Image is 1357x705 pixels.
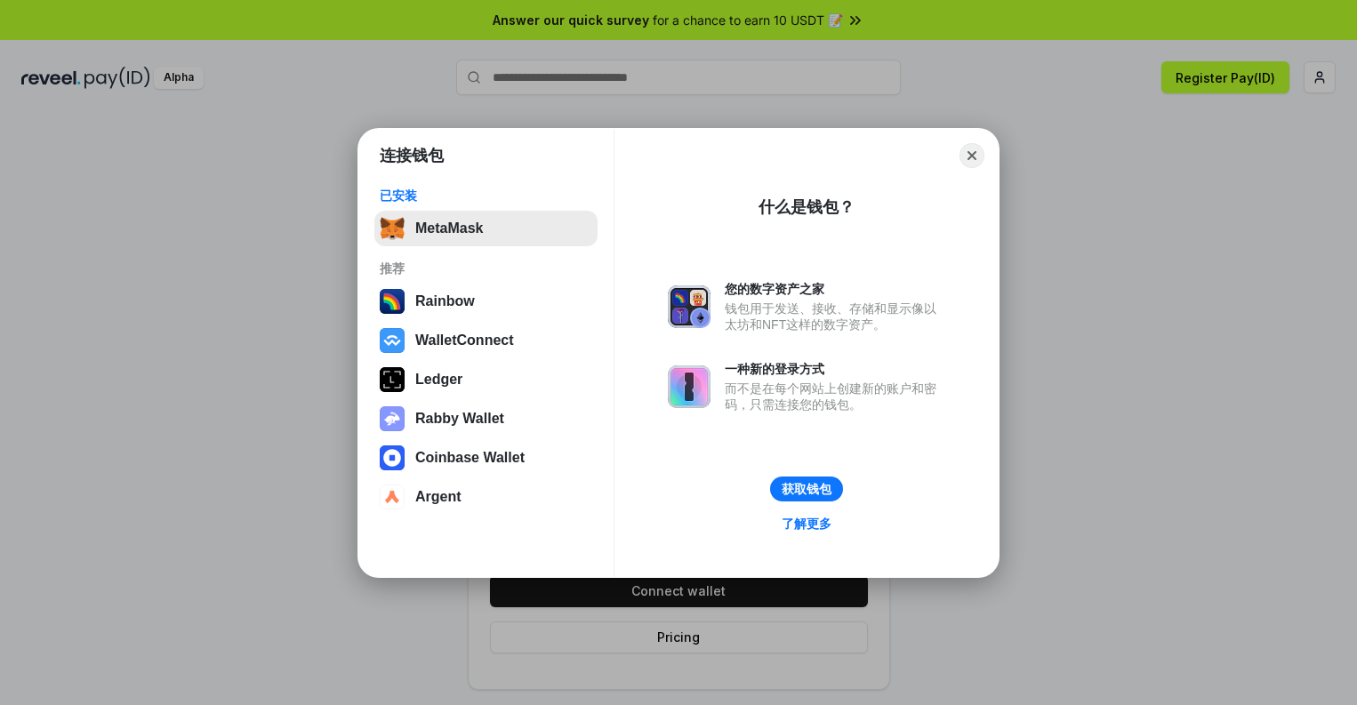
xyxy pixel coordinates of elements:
img: svg+xml,%3Csvg%20width%3D%22120%22%20height%3D%22120%22%20viewBox%3D%220%200%20120%20120%22%20fil... [380,289,405,314]
div: Rabby Wallet [415,411,504,427]
button: Rabby Wallet [374,401,598,437]
div: 钱包用于发送、接收、存储和显示像以太坊和NFT这样的数字资产。 [725,300,945,332]
button: 获取钱包 [770,477,843,501]
div: Rainbow [415,293,475,309]
button: MetaMask [374,211,598,246]
div: 而不是在每个网站上创建新的账户和密码，只需连接您的钱包。 [725,381,945,413]
button: Coinbase Wallet [374,440,598,476]
button: Argent [374,479,598,515]
img: svg+xml,%3Csvg%20xmlns%3D%22http%3A%2F%2Fwww.w3.org%2F2000%2Fsvg%22%20width%3D%2228%22%20height%3... [380,367,405,392]
img: svg+xml,%3Csvg%20xmlns%3D%22http%3A%2F%2Fwww.w3.org%2F2000%2Fsvg%22%20fill%3D%22none%22%20viewBox... [668,285,711,328]
button: Rainbow [374,284,598,319]
img: svg+xml,%3Csvg%20xmlns%3D%22http%3A%2F%2Fwww.w3.org%2F2000%2Fsvg%22%20fill%3D%22none%22%20viewBox... [380,406,405,431]
div: 已安装 [380,188,592,204]
div: Ledger [415,372,462,388]
div: WalletConnect [415,332,514,348]
div: 推荐 [380,260,592,276]
img: svg+xml,%3Csvg%20width%3D%2228%22%20height%3D%2228%22%20viewBox%3D%220%200%2028%2028%22%20fill%3D... [380,445,405,470]
div: 获取钱包 [782,481,831,497]
div: 什么是钱包？ [759,196,855,218]
img: svg+xml,%3Csvg%20xmlns%3D%22http%3A%2F%2Fwww.w3.org%2F2000%2Fsvg%22%20fill%3D%22none%22%20viewBox... [668,365,711,408]
a: 了解更多 [771,512,842,535]
div: 一种新的登录方式 [725,361,945,377]
div: 了解更多 [782,516,831,532]
div: Argent [415,489,462,505]
img: svg+xml,%3Csvg%20width%3D%2228%22%20height%3D%2228%22%20viewBox%3D%220%200%2028%2028%22%20fill%3D... [380,485,405,509]
div: MetaMask [415,220,483,236]
h1: 连接钱包 [380,145,444,166]
button: WalletConnect [374,323,598,358]
img: svg+xml,%3Csvg%20width%3D%2228%22%20height%3D%2228%22%20viewBox%3D%220%200%2028%2028%22%20fill%3D... [380,328,405,353]
div: 您的数字资产之家 [725,281,945,297]
img: svg+xml,%3Csvg%20fill%3D%22none%22%20height%3D%2233%22%20viewBox%3D%220%200%2035%2033%22%20width%... [380,216,405,241]
button: Close [960,143,984,168]
div: Coinbase Wallet [415,450,525,466]
button: Ledger [374,362,598,397]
